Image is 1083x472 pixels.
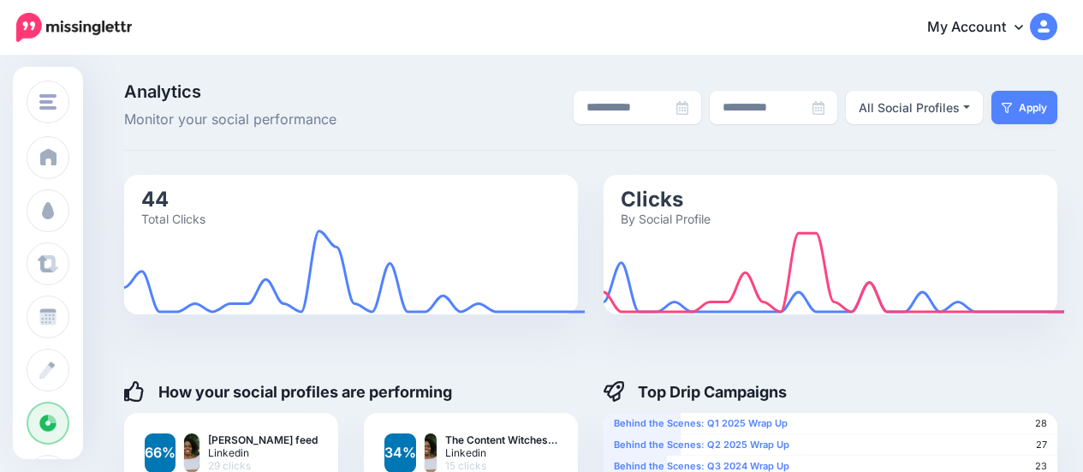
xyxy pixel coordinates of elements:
text: 44 [141,186,169,211]
h4: Top Drip Campaigns [604,381,787,402]
text: Clicks [621,186,683,211]
text: Total Clicks [141,211,205,225]
img: menu.png [39,94,57,110]
b: [PERSON_NAME] feed [208,433,318,446]
text: By Social Profile [621,211,711,225]
span: 15 clicks [445,459,557,472]
span: Analytics [124,83,418,100]
button: All Social Profiles [846,91,983,124]
span: Monitor your social performance [124,109,418,131]
b: The Content Witches… [445,433,557,446]
a: My Account [910,7,1057,49]
span: Linkedin [445,446,557,459]
span: 27 [1036,439,1047,451]
span: 29 clicks [208,459,318,472]
span: 28 [1035,417,1047,430]
h4: How your social profiles are performing [124,381,452,402]
button: Apply [991,91,1057,124]
span: Linkedin [208,446,318,459]
b: Behind the Scenes: Q1 2025 Wrap Up [614,417,788,429]
b: Behind the Scenes: Q3 2024 Wrap Up [614,460,789,472]
img: Missinglettr [16,13,132,42]
b: Behind the Scenes: Q2 2025 Wrap Up [614,439,789,451]
div: All Social Profiles [859,98,960,118]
